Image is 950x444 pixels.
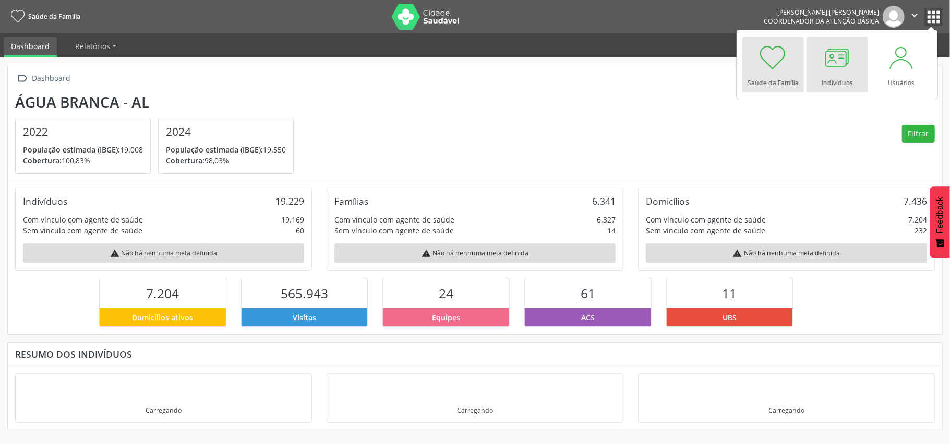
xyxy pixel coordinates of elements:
[296,225,304,236] div: 60
[146,285,179,302] span: 7.204
[581,312,595,323] span: ACS
[166,144,286,155] p: 19.550
[281,285,328,302] span: 565.943
[275,195,304,207] div: 19.229
[904,195,927,207] div: 7.436
[883,6,905,28] img: img
[23,225,142,236] div: Sem vínculo com agente de saúde
[902,125,935,143] button: Filtrar
[930,186,950,258] button: Feedback - Mostrar pesquisa
[764,8,879,17] div: [PERSON_NAME] [PERSON_NAME]
[334,195,368,207] div: Famílias
[607,225,616,236] div: 14
[23,145,120,155] span: População estimada (IBGE):
[15,348,935,360] div: Resumo dos indivíduos
[334,214,454,225] div: Com vínculo com agente de saúde
[935,197,945,233] span: Feedback
[15,71,30,86] i: 
[742,37,804,92] a: Saúde da Família
[422,249,431,258] i: warning
[807,37,868,92] a: Indivíduos
[581,285,595,302] span: 61
[915,225,927,236] div: 232
[432,312,460,323] span: Equipes
[909,9,920,21] i: 
[166,125,286,138] h4: 2024
[646,214,766,225] div: Com vínculo com agente de saúde
[722,285,737,302] span: 11
[30,71,73,86] div: Dashboard
[68,37,124,55] a: Relatórios
[166,155,286,166] p: 98,03%
[132,312,193,323] span: Domicílios ativos
[23,155,143,166] p: 100,83%
[592,195,616,207] div: 6.341
[23,195,67,207] div: Indivíduos
[293,312,316,323] span: Visitas
[908,214,927,225] div: 7.204
[334,243,616,263] div: Não há nenhuma meta definida
[15,71,73,86] a:  Dashboard
[15,94,301,111] div: Água Branca - AL
[723,312,737,323] span: UBS
[905,6,924,28] button: 
[75,41,110,51] span: Relatórios
[646,243,927,263] div: Não há nenhuma meta definida
[110,249,119,258] i: warning
[764,17,879,26] span: Coordenador da Atenção Básica
[871,37,932,92] a: Usuários
[597,214,616,225] div: 6.327
[7,8,80,25] a: Saúde da Família
[733,249,742,258] i: warning
[924,8,943,26] button: apps
[23,214,143,225] div: Com vínculo com agente de saúde
[23,243,304,263] div: Não há nenhuma meta definida
[4,37,57,57] a: Dashboard
[281,214,304,225] div: 19.169
[646,225,765,236] div: Sem vínculo com agente de saúde
[23,144,143,155] p: 19.008
[166,156,205,166] span: Cobertura:
[28,12,80,21] span: Saúde da Família
[457,406,493,415] div: Carregando
[146,406,182,415] div: Carregando
[23,156,62,166] span: Cobertura:
[166,145,263,155] span: População estimada (IBGE):
[334,225,454,236] div: Sem vínculo com agente de saúde
[439,285,453,302] span: 24
[646,195,689,207] div: Domicílios
[768,406,804,415] div: Carregando
[23,125,143,138] h4: 2022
